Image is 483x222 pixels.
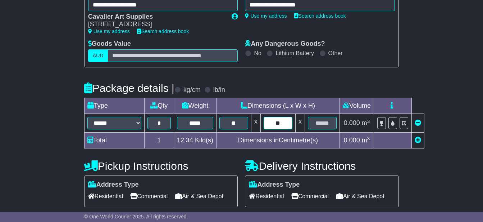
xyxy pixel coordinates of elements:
[249,191,284,202] span: Residential
[144,133,174,148] td: 1
[174,98,216,114] td: Weight
[216,98,340,114] td: Dimensions (L x W x H)
[362,119,370,126] span: m
[88,13,225,21] div: Cavalier Art Supplies
[88,181,139,189] label: Address Type
[249,181,300,189] label: Address Type
[137,28,189,34] a: Search address book
[183,86,201,94] label: kg/cm
[291,191,329,202] span: Commercial
[88,49,108,62] label: AUD
[254,50,261,57] label: No
[144,98,174,114] td: Qty
[415,137,421,144] a: Add new item
[295,114,305,133] td: x
[174,133,216,148] td: Kilo(s)
[362,137,370,144] span: m
[84,214,188,219] span: © One World Courier 2025. All rights reserved.
[84,133,144,148] td: Total
[344,119,360,126] span: 0.000
[251,114,260,133] td: x
[340,98,374,114] td: Volume
[245,40,325,48] label: Any Dangerous Goods?
[245,160,399,172] h4: Delivery Instructions
[367,136,370,141] sup: 3
[130,191,168,202] span: Commercial
[328,50,343,57] label: Other
[367,119,370,124] sup: 3
[84,98,144,114] td: Type
[177,137,193,144] span: 12.34
[175,191,223,202] span: Air & Sea Depot
[415,119,421,126] a: Remove this item
[88,21,225,28] div: [STREET_ADDRESS]
[245,13,287,19] a: Use my address
[275,50,314,57] label: Lithium Battery
[88,40,131,48] label: Goods Value
[294,13,346,19] a: Search address book
[88,191,123,202] span: Residential
[84,160,238,172] h4: Pickup Instructions
[216,133,340,148] td: Dimensions in Centimetre(s)
[344,137,360,144] span: 0.000
[336,191,384,202] span: Air & Sea Depot
[213,86,225,94] label: lb/in
[88,28,130,34] a: Use my address
[84,82,174,94] h4: Package details |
